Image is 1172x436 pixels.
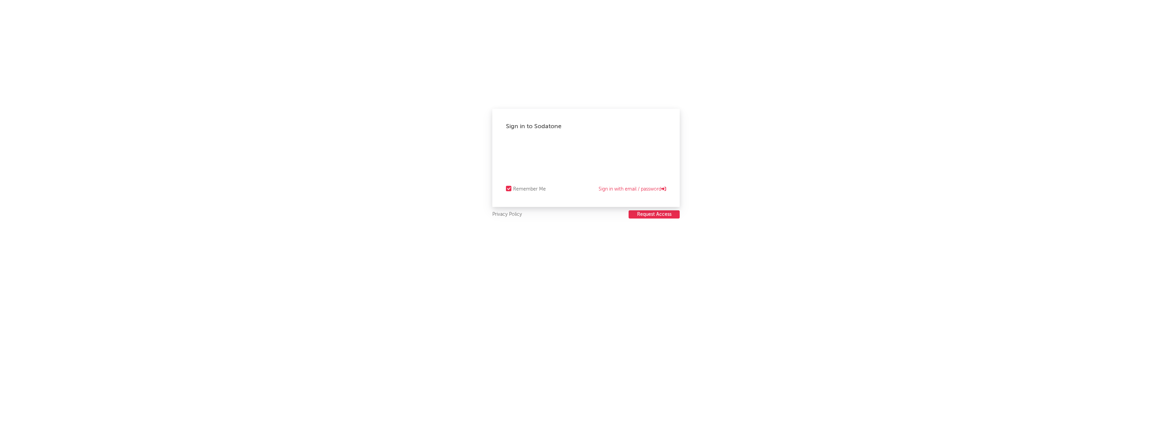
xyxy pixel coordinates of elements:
[506,122,666,131] div: Sign in to Sodatone
[629,210,680,219] button: Request Access
[513,185,546,193] div: Remember Me
[599,185,666,193] a: Sign in with email / password
[492,210,522,219] a: Privacy Policy
[629,210,680,219] a: Request Access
